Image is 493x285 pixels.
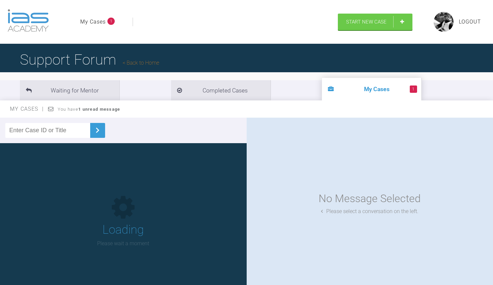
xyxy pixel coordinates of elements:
span: 1 [107,18,115,25]
li: My Cases [322,78,421,100]
div: No Message Selected [319,190,421,207]
a: My Cases [80,18,106,26]
strong: 1 unread message [78,107,120,112]
h1: Support Forum [20,48,159,71]
span: Start New Case [346,19,387,25]
h1: Loading [102,220,144,240]
a: Logout [459,18,481,26]
p: Please wait a moment [97,239,149,248]
span: You have [58,107,120,112]
div: Please select a conversation on the left. [321,207,418,216]
li: Waiting for Mentor [20,80,119,100]
img: chevronRight.28bd32b0.svg [92,125,103,136]
a: Back to Home [123,60,159,66]
input: Enter Case ID or Title [5,123,90,138]
a: Start New Case [338,14,412,30]
span: 1 [410,85,417,93]
span: My Cases [10,106,44,112]
li: Completed Cases [171,80,271,100]
img: profile.png [434,12,454,32]
img: logo-light.3e3ef733.png [8,9,49,32]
